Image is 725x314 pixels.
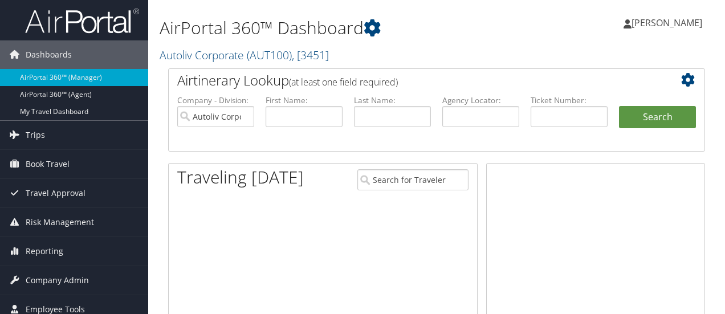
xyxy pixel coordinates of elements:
[266,95,343,106] label: First Name:
[26,150,70,178] span: Book Travel
[354,95,431,106] label: Last Name:
[26,121,45,149] span: Trips
[177,71,651,90] h2: Airtinerary Lookup
[26,237,63,266] span: Reporting
[292,47,329,63] span: , [ 3451 ]
[289,76,398,88] span: (at least one field required)
[531,95,608,106] label: Ticket Number:
[442,95,519,106] label: Agency Locator:
[160,16,529,40] h1: AirPortal 360™ Dashboard
[357,169,469,190] input: Search for Traveler
[25,7,139,34] img: airportal-logo.png
[624,6,714,40] a: [PERSON_NAME]
[177,165,304,189] h1: Traveling [DATE]
[632,17,702,29] span: [PERSON_NAME]
[160,47,329,63] a: Autoliv Corporate
[247,47,292,63] span: ( AUT100 )
[26,266,89,295] span: Company Admin
[177,95,254,106] label: Company - Division:
[26,179,85,207] span: Travel Approval
[619,106,696,129] button: Search
[26,40,72,69] span: Dashboards
[26,208,94,236] span: Risk Management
